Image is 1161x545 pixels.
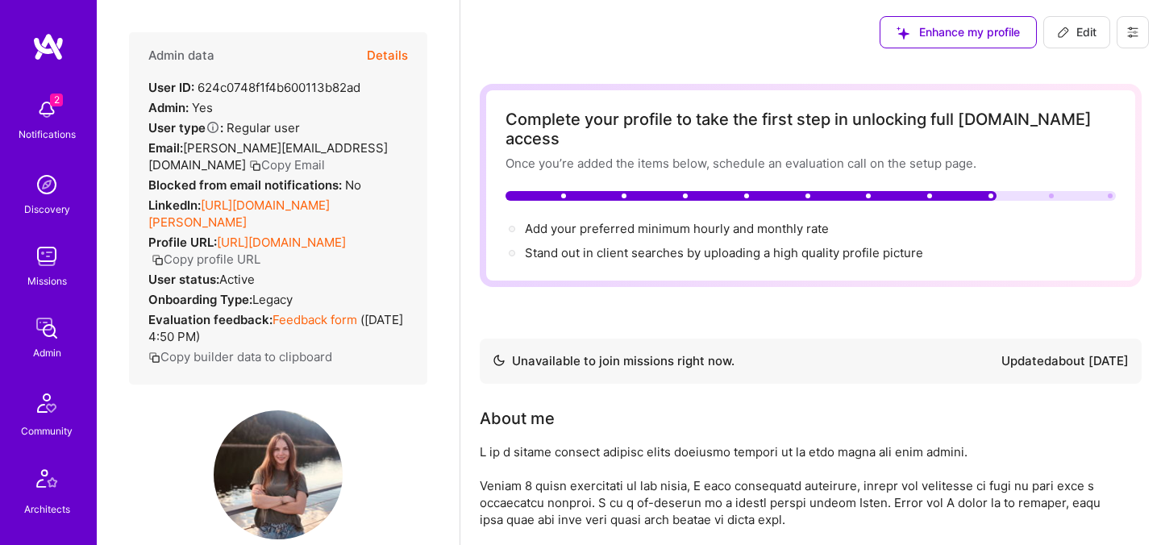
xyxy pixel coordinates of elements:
[1043,16,1110,48] button: Edit
[219,272,255,287] span: Active
[31,168,63,201] img: discovery
[148,235,217,250] strong: Profile URL:
[21,422,73,439] div: Community
[214,410,343,539] img: User Avatar
[27,462,66,501] img: Architects
[148,79,360,96] div: 624c0748f1f4b600113b82ad
[148,312,273,327] strong: Evaluation feedback:
[1001,352,1129,371] div: Updated about [DATE]
[506,155,1116,172] div: Once you’re added the items below, schedule an evaluation call on the setup page.
[148,140,183,156] strong: Email:
[24,201,70,218] div: Discovery
[24,501,70,518] div: Architects
[152,251,260,268] button: Copy profile URL
[249,156,325,173] button: Copy Email
[148,352,160,364] i: icon Copy
[217,235,346,250] a: [URL][DOMAIN_NAME]
[252,292,293,307] span: legacy
[148,348,332,365] button: Copy builder data to clipboard
[480,406,555,431] div: About me
[367,32,408,79] button: Details
[148,120,223,135] strong: User type :
[31,94,63,126] img: bell
[206,120,220,135] i: Help
[148,119,300,136] div: Regular user
[148,311,408,345] div: ( [DATE] 4:50 PM )
[148,99,213,116] div: Yes
[525,221,829,236] span: Add your preferred minimum hourly and monthly rate
[525,244,923,261] div: Stand out in client searches by uploading a high quality profile picture
[897,24,1020,40] span: Enhance my profile
[148,292,252,307] strong: Onboarding Type:
[1057,24,1096,40] span: Edit
[897,27,909,40] i: icon SuggestedTeams
[31,312,63,344] img: admin teamwork
[148,198,201,213] strong: LinkedIn:
[148,177,361,193] div: No
[493,352,734,371] div: Unavailable to join missions right now.
[506,110,1116,148] div: Complete your profile to take the first step in unlocking full [DOMAIN_NAME] access
[148,198,330,230] a: [URL][DOMAIN_NAME][PERSON_NAME]
[50,94,63,106] span: 2
[148,80,194,95] strong: User ID:
[32,32,64,61] img: logo
[31,240,63,272] img: teamwork
[152,254,164,266] i: icon Copy
[27,272,67,289] div: Missions
[148,177,345,193] strong: Blocked from email notifications:
[493,354,506,367] img: Availability
[148,48,214,63] h4: Admin data
[148,100,189,115] strong: Admin:
[33,344,61,361] div: Admin
[148,140,388,173] span: [PERSON_NAME][EMAIL_ADDRESS][DOMAIN_NAME]
[19,126,76,143] div: Notifications
[249,160,261,172] i: icon Copy
[880,16,1037,48] button: Enhance my profile
[27,384,66,422] img: Community
[273,312,357,327] a: Feedback form
[148,272,219,287] strong: User status:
